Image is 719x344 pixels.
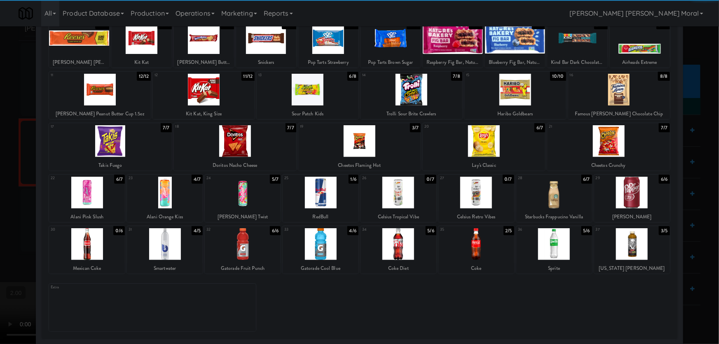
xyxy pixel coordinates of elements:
[286,123,296,132] div: 7/7
[283,175,358,222] div: 251/6RedBull
[362,226,398,233] div: 34
[426,226,436,235] div: 5/6
[547,123,670,171] div: 217/7Cheetos Crunchy
[568,109,670,119] div: Famous [PERSON_NAME] Chocolate Chip
[594,263,670,274] div: [US_STATE] [PERSON_NAME]
[270,175,281,184] div: 5/7
[440,212,513,222] div: Celsius Retro Vibes
[176,123,235,130] div: 18
[174,123,296,171] div: 187/7Doritos Nacho Cheese
[451,72,462,81] div: 7/8
[174,20,234,68] div: 311/12[PERSON_NAME] Butter Cookies
[504,226,514,235] div: 2/5
[284,175,321,182] div: 25
[50,57,108,68] div: [PERSON_NAME] [PERSON_NAME] Size
[440,226,476,233] div: 35
[51,123,110,130] div: 17
[610,20,670,68] div: 109/10Airheads Extreme
[424,160,544,171] div: Lay's Classic
[516,212,592,222] div: Starbucks Frappucino Vanilla
[49,284,256,331] div: Extra
[362,263,435,274] div: Coke Diet
[611,57,669,68] div: Airheads Extreme
[547,57,607,68] div: Kind Bar Dark Chocolate Nuts & Sea Salt
[241,72,255,81] div: 11/12
[361,226,436,274] div: 345/6Coke Diet
[361,109,462,119] div: Trolli Sour Brite Crawlers
[127,263,203,274] div: Smartwater
[49,160,171,171] div: Takis Fuego
[257,72,358,119] div: 136/8Sour Patch Kids
[50,263,124,274] div: Mexican Coke
[425,175,436,184] div: 0/7
[174,160,296,171] div: Doritos Nacho Cheese
[362,72,411,79] div: 14
[49,175,125,222] div: 226/7Alani Pink Slush
[423,57,483,68] div: Raspberry Fig Bar, Nature's Bakery
[258,72,307,79] div: 13
[50,160,170,171] div: Takis Fuego
[547,160,670,171] div: Cheetos Crunchy
[127,175,203,222] div: 234/7Alani Orange Kiss
[51,226,87,233] div: 30
[595,212,669,222] div: [PERSON_NAME]
[174,57,234,68] div: [PERSON_NAME] Butter Cookies
[236,57,296,68] div: Snickers
[111,57,171,68] div: Kit Kat
[49,212,125,222] div: Alani Pink Slush
[161,123,171,132] div: 7/7
[547,20,607,68] div: 99/10Kind Bar Dark Chocolate Nuts & Sea Salt
[440,263,513,274] div: Coke
[270,226,281,235] div: 6/6
[516,175,592,222] div: 286/7Starbucks Frappucino Vanilla
[128,263,201,274] div: Smartwater
[438,175,514,222] div: 270/7Celsius Retro Vibes
[466,72,515,79] div: 15
[49,57,109,68] div: [PERSON_NAME] [PERSON_NAME] Size
[516,263,592,274] div: Sprite
[284,226,321,233] div: 33
[423,123,545,171] div: 206/7Lay's Classic
[283,212,358,222] div: RedBull
[49,263,125,274] div: Mexican Coke
[206,226,243,233] div: 32
[594,175,670,222] div: 296/6[PERSON_NAME]
[51,284,152,291] div: Extra
[410,123,421,132] div: 3/7
[361,20,421,68] div: 612/12Pop Tarts Brown Sugar
[424,57,482,68] div: Raspberry Fig Bar, Nature's Bakery
[300,123,360,130] div: 19
[300,57,357,68] div: Pop Tarts Strawberry
[596,175,632,182] div: 29
[569,109,669,119] div: Famous [PERSON_NAME] Chocolate Chip
[485,20,545,68] div: 811/12Blueberry Fig Bar, Nature's Bakery
[298,123,421,171] div: 193/7Cheetos Flaming Hot
[362,212,435,222] div: Celsius Tropical Vibe
[361,175,436,222] div: 260/7Celsius Tropical Vibe
[440,175,476,182] div: 27
[111,20,171,68] div: 215/15Kit Kat
[594,226,670,274] div: 373/5[US_STATE] [PERSON_NAME]
[137,72,151,81] div: 12/12
[548,160,668,171] div: Cheetos Crunchy
[534,123,545,132] div: 6/7
[361,57,421,68] div: Pop Tarts Brown Sugar
[113,226,125,235] div: 0/6
[283,226,358,274] div: 334/6Gatorade Cool Blue
[49,72,151,119] div: 1112/12[PERSON_NAME] Peanut Butter Cup 1.5oz
[548,57,606,68] div: Kind Bar Dark Chocolate Nuts & Sea Salt
[114,175,125,184] div: 6/7
[49,226,125,274] div: 300/6Mexican Coke
[361,263,436,274] div: Coke Diet
[284,212,357,222] div: RedBull
[361,72,462,119] div: 147/8Trolli Sour Brite Crawlers
[298,160,421,171] div: Cheetos Flaming Hot
[570,72,619,79] div: 16
[129,175,165,182] div: 23
[154,109,253,119] div: Kit Kat, King Size
[206,212,279,222] div: [PERSON_NAME] Twist
[438,263,514,274] div: Coke
[237,57,295,68] div: Snickers
[518,263,591,274] div: Sprite
[610,57,670,68] div: Airheads Extreme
